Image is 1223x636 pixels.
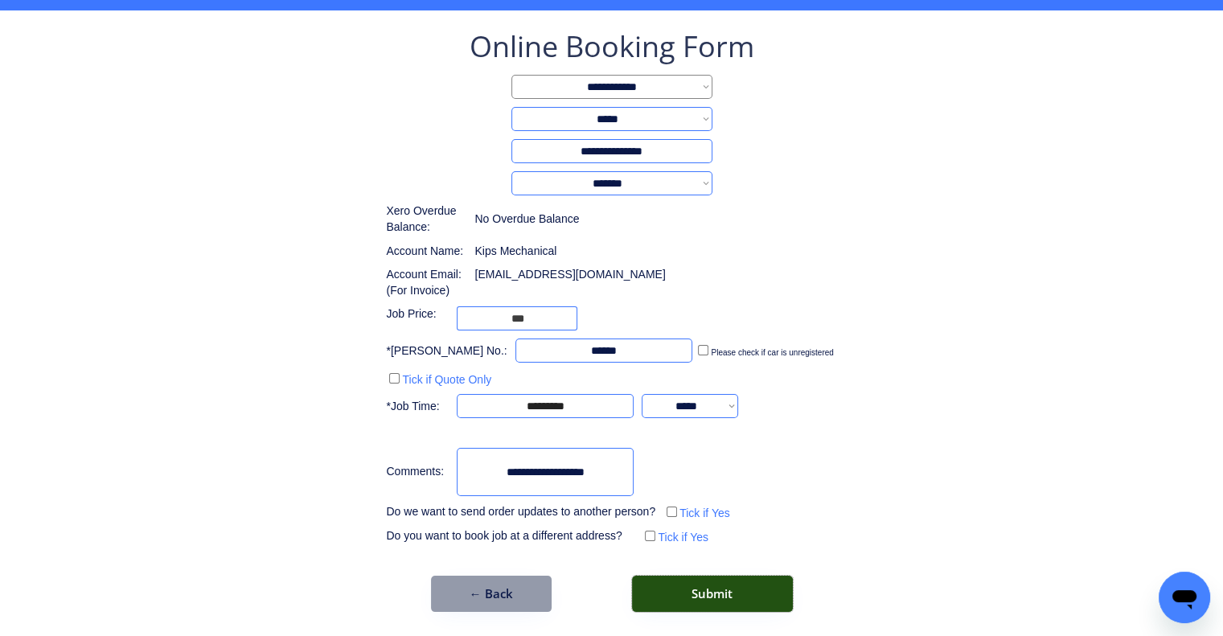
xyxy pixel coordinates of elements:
iframe: Button to launch messaging window [1159,572,1210,623]
div: Job Price: [386,306,449,322]
div: Account Name: [386,244,466,260]
div: Comments: [386,464,449,480]
div: No Overdue Balance [474,211,579,228]
div: Do you want to book job at a different address? [386,528,634,544]
div: Xero Overdue Balance: [386,203,466,235]
div: Do we want to send order updates to another person? [386,504,655,520]
label: Please check if car is unregistered [711,348,833,357]
div: Account Email: (For Invoice) [386,267,466,298]
label: Tick if Yes [658,531,708,544]
div: *[PERSON_NAME] No.: [386,343,507,359]
label: Tick if Yes [679,507,730,519]
div: Online Booking Form [470,27,754,67]
label: Tick if Quote Only [402,373,491,386]
div: [EMAIL_ADDRESS][DOMAIN_NAME] [474,267,665,283]
div: *Job Time: [386,399,449,415]
div: Kips Mechanical [474,244,556,260]
button: Submit [632,576,793,612]
button: ← Back [431,576,552,612]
